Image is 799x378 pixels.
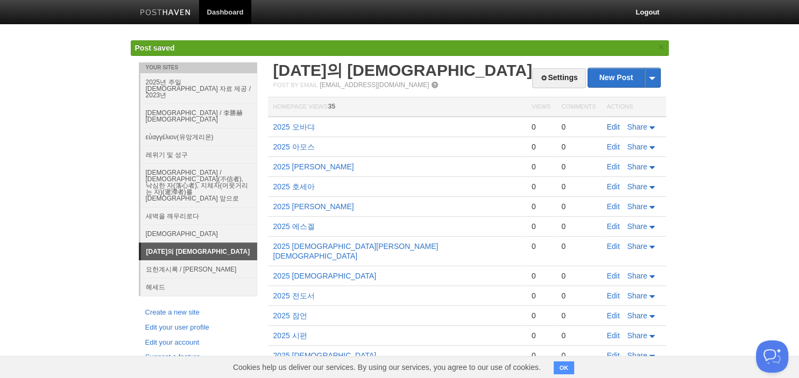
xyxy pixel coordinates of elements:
span: Share [627,162,647,171]
div: 0 [561,241,596,251]
a: 2025 전도서 [273,291,315,300]
iframe: Help Scout Beacon - Open [756,340,788,373]
span: Share [627,182,647,191]
a: Edit [607,123,620,131]
a: Create a new site [145,307,251,318]
div: 0 [532,182,550,191]
span: Share [627,142,647,151]
th: Actions [602,97,666,117]
a: 2025 호세아 [273,182,315,191]
span: Share [627,351,647,360]
div: 0 [561,162,596,172]
div: 0 [561,182,596,191]
span: Share [627,123,647,131]
a: 2025 시편 [273,331,307,340]
span: Share [627,311,647,320]
span: Post by Email [273,82,318,88]
a: 레위기 및 성구 [140,146,257,163]
div: 0 [532,222,550,231]
a: Edit [607,162,620,171]
div: 0 [561,271,596,281]
a: 2025 아모스 [273,142,315,151]
a: [DATE]의 [DEMOGRAPHIC_DATA] [141,243,257,260]
a: Suggest a feature [145,352,251,363]
a: New Post [588,68,660,87]
div: 0 [532,162,550,172]
div: 0 [532,142,550,152]
span: Share [627,202,647,211]
a: [EMAIL_ADDRESS][DOMAIN_NAME] [320,81,429,89]
a: 2025 [DEMOGRAPHIC_DATA] [273,351,377,360]
a: 2025 잠언 [273,311,307,320]
img: Posthaven-bar [140,9,191,17]
span: Share [627,242,647,251]
span: Share [627,291,647,300]
button: OK [554,361,575,374]
a: Edit your user profile [145,322,251,333]
div: 0 [561,122,596,132]
div: 0 [532,291,550,301]
a: Settings [532,68,585,88]
span: 35 [328,103,335,110]
div: 0 [561,331,596,340]
a: 헤세드 [140,278,257,296]
a: 2025 [PERSON_NAME] [273,162,354,171]
div: 0 [532,351,550,360]
a: 2025 [DEMOGRAPHIC_DATA][PERSON_NAME][DEMOGRAPHIC_DATA] [273,242,439,260]
a: Edit your account [145,337,251,348]
div: 0 [561,311,596,320]
a: [DEMOGRAPHIC_DATA] / 李勝赫[DEMOGRAPHIC_DATA] [140,104,257,128]
th: Views [526,97,556,117]
div: 0 [532,331,550,340]
a: Edit [607,351,620,360]
div: 0 [532,311,550,320]
span: Share [627,222,647,231]
th: Homepage Views [268,97,526,117]
div: 0 [561,351,596,360]
span: Post saved [135,44,175,52]
a: Edit [607,272,620,280]
a: Edit [607,142,620,151]
span: Cookies help us deliver our services. By using our services, you agree to our use of cookies. [222,356,551,378]
div: 0 [532,202,550,211]
a: 2025 오바댜 [273,123,315,131]
a: 2025 에스겔 [273,222,315,231]
div: 0 [561,222,596,231]
a: [DEMOGRAPHIC_DATA] [140,225,257,243]
a: 2025 [DEMOGRAPHIC_DATA] [273,272,377,280]
a: [DEMOGRAPHIC_DATA] / [DEMOGRAPHIC_DATA](不信者), 낙심한 자(落心者), 지체자(머뭇거리는 자)(遲滯者)를 [DEMOGRAPHIC_DATA] 앞으로 [140,163,257,207]
a: Edit [607,291,620,300]
a: [DATE]의 [DEMOGRAPHIC_DATA] [273,61,533,79]
a: Edit [607,242,620,251]
a: Edit [607,202,620,211]
a: Edit [607,311,620,320]
span: Share [627,331,647,340]
a: × [656,40,666,54]
div: 0 [561,142,596,152]
a: 2025 [PERSON_NAME] [273,202,354,211]
a: Edit [607,222,620,231]
div: 0 [532,122,550,132]
div: 0 [561,202,596,211]
a: Edit [607,182,620,191]
span: Share [627,272,647,280]
div: 0 [532,271,550,281]
a: 새벽을 깨우리로다 [140,207,257,225]
a: 2025년 주일 [DEMOGRAPHIC_DATA] 자료 제공 / 2023년 [140,73,257,104]
div: 0 [532,241,550,251]
th: Comments [556,97,601,117]
a: εὐαγγέλιον(유앙게리온) [140,128,257,146]
a: 요한계시록 / [PERSON_NAME] [140,260,257,278]
a: Edit [607,331,620,340]
li: Your Sites [139,62,257,73]
div: 0 [561,291,596,301]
